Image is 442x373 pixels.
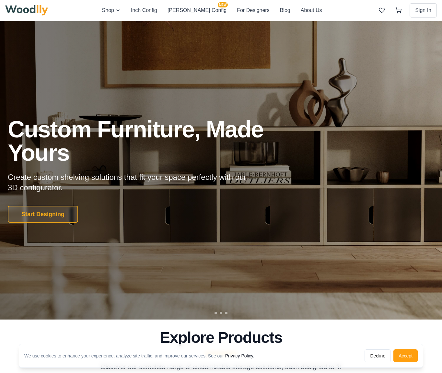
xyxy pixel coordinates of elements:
button: Inch Config [131,6,157,15]
h1: Custom Furniture, Made Yours [8,118,298,164]
a: Privacy Policy [225,353,253,358]
p: Create custom shelving solutions that fit your space perfectly with our 3D configurator. [8,172,257,193]
button: Accept [393,349,418,362]
button: Start Designing [8,206,78,223]
button: For Designers [237,6,269,15]
button: [PERSON_NAME] ConfigNEW [168,6,227,15]
img: Woodlly [5,5,48,16]
div: We use cookies to enhance your experience, analyze site traffic, and improve our services. See our . [24,353,260,359]
h2: Explore Products [8,330,434,345]
button: Decline [365,349,391,362]
button: Shop [102,6,121,15]
button: Sign In [410,3,437,17]
button: Blog [280,6,290,15]
button: About Us [301,6,322,15]
span: NEW [218,2,228,7]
